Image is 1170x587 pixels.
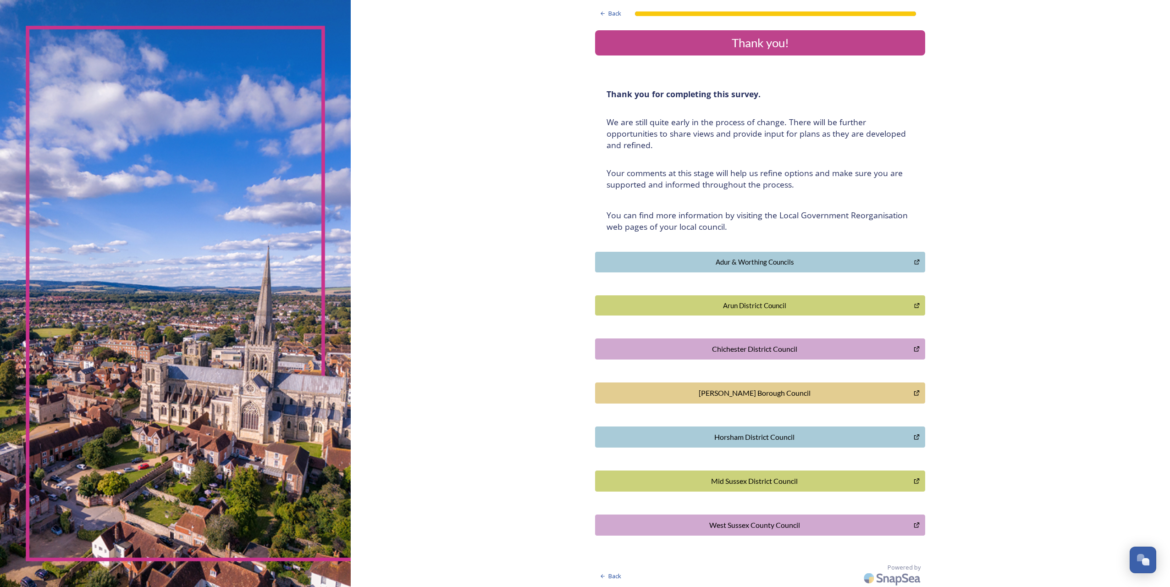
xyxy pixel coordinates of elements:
[595,471,925,492] button: Mid Sussex District Council
[600,257,909,267] div: Adur & Worthing Councils
[607,89,761,100] strong: Thank you for completing this survey.
[607,210,914,233] h4: You can find more information by visiting the Local Government Reorganisation web pages of your l...
[1130,547,1156,573] button: Open Chat
[607,116,914,151] h4: We are still quite early in the process of change. There will be further opportunities to share v...
[600,432,909,443] div: Horsham District Council
[599,34,922,52] div: Thank you!
[600,476,909,487] div: Mid Sussex District Council
[595,426,925,448] button: Horsham District Council
[608,9,621,18] span: Back
[595,252,925,272] button: Adur & Worthing Councils
[600,343,909,354] div: Chichester District Council
[608,572,621,581] span: Back
[595,382,925,404] button: Crawley Borough Council
[607,167,914,190] h4: Your comments at this stage will help us refine options and make sure you are supported and infor...
[600,388,909,399] div: [PERSON_NAME] Borough Council
[600,520,909,531] div: West Sussex County Council
[600,300,909,311] div: Arun District Council
[595,338,925,360] button: Chichester District Council
[888,563,921,572] span: Powered by
[595,295,925,316] button: Arun District Council
[595,515,925,536] button: West Sussex County Council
